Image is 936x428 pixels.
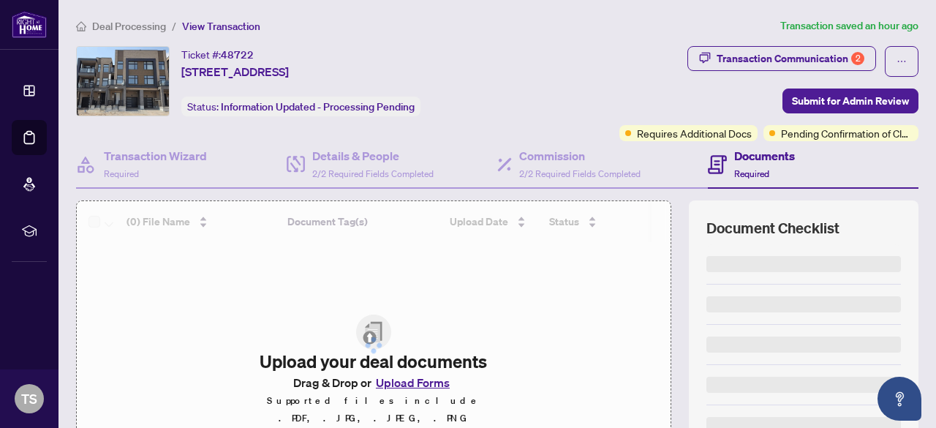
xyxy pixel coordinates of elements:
span: View Transaction [182,20,260,33]
span: Submit for Admin Review [792,89,909,113]
span: Information Updated - Processing Pending [221,100,415,113]
button: Open asap [877,377,921,421]
span: TS [21,388,37,409]
span: Required [104,168,139,179]
span: 2/2 Required Fields Completed [519,168,641,179]
span: Requires Additional Docs [637,125,752,141]
div: Transaction Communication [717,47,864,70]
span: home [76,21,86,31]
li: / [172,18,176,34]
div: 2 [851,52,864,65]
span: Pending Confirmation of Closing [781,125,913,141]
button: Submit for Admin Review [782,89,918,113]
h4: Details & People [312,147,434,165]
span: [STREET_ADDRESS] [181,63,289,80]
div: Status: [181,97,420,116]
img: logo [12,11,47,38]
span: 2/2 Required Fields Completed [312,168,434,179]
div: Ticket #: [181,46,254,63]
span: 48722 [221,48,254,61]
span: Required [734,168,769,179]
h4: Documents [734,147,795,165]
article: Transaction saved an hour ago [780,18,918,34]
span: Deal Processing [92,20,166,33]
h4: Commission [519,147,641,165]
button: Transaction Communication2 [687,46,876,71]
span: Document Checklist [706,218,839,239]
h4: Transaction Wizard [104,147,207,165]
img: IMG-W12308835_1.jpg [77,47,169,116]
span: ellipsis [897,56,907,67]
